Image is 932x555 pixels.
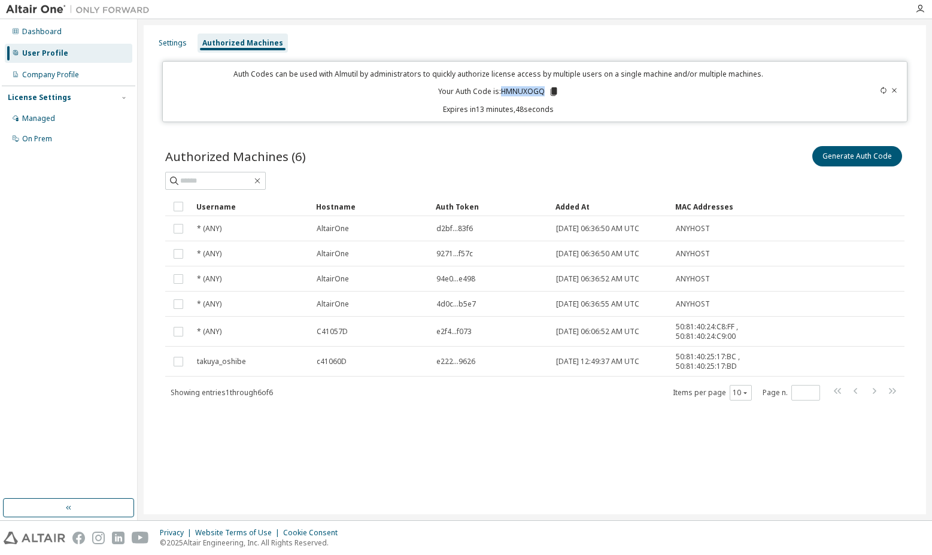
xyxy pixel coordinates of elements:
div: User Profile [22,48,68,58]
span: * (ANY) [197,327,221,336]
span: C41057D [317,327,348,336]
span: 50:81:40:24:C8:FF , 50:81:40:24:C9:00 [676,322,778,341]
span: 4d0c...b5e7 [436,299,476,309]
div: MAC Addresses [675,197,779,216]
img: altair_logo.svg [4,532,65,544]
div: Managed [22,114,55,123]
div: Company Profile [22,70,79,80]
span: Authorized Machines (6) [165,148,306,165]
button: Generate Auth Code [812,146,902,166]
span: 50:81:40:25:17:BC , 50:81:40:25:17:BD [676,352,778,371]
p: Expires in 13 minutes, 48 seconds [170,104,827,114]
div: Authorized Machines [202,38,283,48]
span: [DATE] 06:36:55 AM UTC [556,299,639,309]
span: ANYHOST [676,274,710,284]
span: Page n. [763,385,820,401]
img: youtube.svg [132,532,149,544]
span: [DATE] 06:06:52 AM UTC [556,327,639,336]
button: 10 [733,388,749,398]
span: e222...9626 [436,357,475,366]
span: [DATE] 06:36:50 AM UTC [556,224,639,233]
span: ANYHOST [676,299,710,309]
div: Username [196,197,306,216]
span: takuya_oshibe [197,357,246,366]
div: Website Terms of Use [195,528,283,538]
div: Privacy [160,528,195,538]
img: facebook.svg [72,532,85,544]
div: Hostname [316,197,426,216]
span: 94e0...e498 [436,274,475,284]
span: Items per page [673,385,752,401]
p: © 2025 Altair Engineering, Inc. All Rights Reserved. [160,538,345,548]
div: On Prem [22,134,52,144]
span: c41060D [317,357,347,366]
img: instagram.svg [92,532,105,544]
div: Auth Token [436,197,546,216]
span: AltairOne [317,224,349,233]
span: ANYHOST [676,224,710,233]
span: [DATE] 12:49:37 AM UTC [556,357,639,366]
span: * (ANY) [197,249,221,259]
span: AltairOne [317,299,349,309]
p: Auth Codes can be used with Almutil by administrators to quickly authorize license access by mult... [170,69,827,79]
span: ANYHOST [676,249,710,259]
span: AltairOne [317,274,349,284]
div: Dashboard [22,27,62,37]
p: Your Auth Code is: HMNUXOGQ [438,86,559,97]
span: AltairOne [317,249,349,259]
img: linkedin.svg [112,532,125,544]
span: d2bf...83f6 [436,224,473,233]
img: Altair One [6,4,156,16]
div: License Settings [8,93,71,102]
span: [DATE] 06:36:50 AM UTC [556,249,639,259]
span: * (ANY) [197,299,221,309]
div: Added At [555,197,666,216]
span: Showing entries 1 through 6 of 6 [171,387,273,398]
div: Cookie Consent [283,528,345,538]
span: * (ANY) [197,224,221,233]
div: Settings [159,38,187,48]
span: e2f4...f073 [436,327,472,336]
span: * (ANY) [197,274,221,284]
span: 9271...f57c [436,249,473,259]
span: [DATE] 06:36:52 AM UTC [556,274,639,284]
